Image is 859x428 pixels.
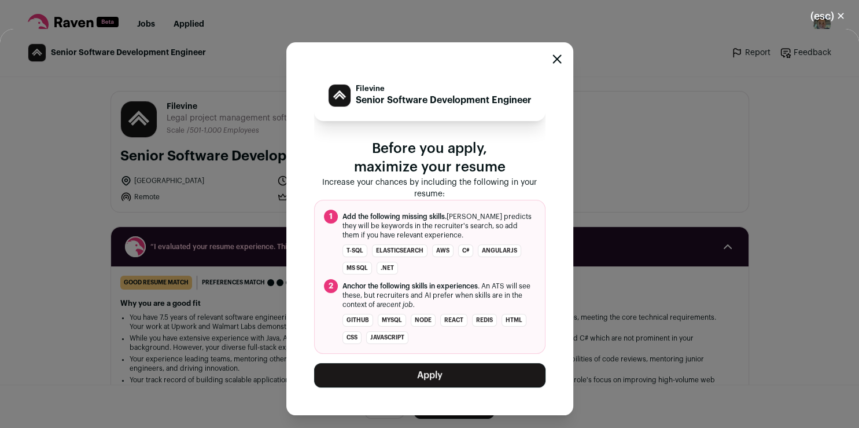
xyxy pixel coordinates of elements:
li: MySQL [378,314,406,327]
p: Before you apply, maximize your resume [314,140,545,177]
p: Senior Software Development Engineer [356,93,532,107]
li: T-SQL [342,244,367,257]
i: recent job. [380,301,415,308]
span: Add the following missing skills. [342,213,447,220]
span: . An ATS will see these, but recruiters and AI prefer when skills are in the context of a [342,281,536,309]
li: Redis [472,314,497,327]
li: React [440,314,467,327]
li: Node [411,314,436,327]
li: CSS [342,331,362,344]
li: GitHub [342,314,373,327]
span: Anchor the following skills in experiences [342,283,478,290]
img: 703f6bb8dfe16b2839996f4fd033a102bdeced685039d381f2cb45423e4d2dc8.jpg [329,85,351,107]
li: C# [458,244,473,257]
li: AWS [432,244,454,257]
button: Close modal [797,3,859,29]
li: HTML [502,314,526,327]
li: ElasticSearch [372,244,427,257]
span: [PERSON_NAME] predicts they will be keywords in the recruiter's search, so add them if you have r... [342,212,536,240]
button: Apply [314,363,545,387]
button: Close modal [552,54,562,64]
li: AngularJS [478,244,521,257]
p: Increase your chances by including the following in your resume: [314,177,545,200]
li: MS SQL [342,262,372,275]
p: Filevine [356,84,532,93]
span: 1 [324,210,338,224]
li: JavaScript [366,331,408,344]
li: .NET [377,262,398,275]
span: 2 [324,279,338,293]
